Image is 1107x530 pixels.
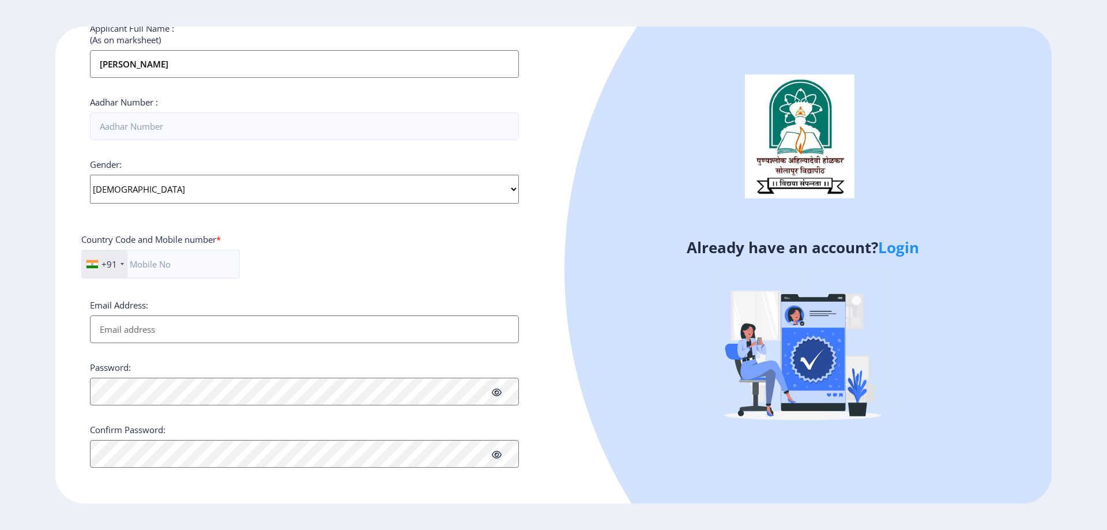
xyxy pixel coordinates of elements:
label: Applicant Full Name : (As on marksheet) [90,22,174,46]
label: Email Address: [90,299,148,311]
img: logo [745,74,854,198]
input: Mobile No [81,250,240,279]
label: Aadhar Number : [90,96,158,108]
img: Verified-rafiki.svg [702,247,903,449]
label: Country Code and Mobile number [81,234,221,245]
label: Password: [90,362,131,373]
div: +91 [101,258,117,270]
h4: Already have an account? [562,238,1043,257]
div: India (भारत): +91 [82,250,127,278]
label: Confirm Password: [90,424,165,435]
input: Aadhar Number [90,112,519,140]
input: Full Name [90,50,519,78]
label: Gender: [90,159,122,170]
input: Email address [90,315,519,343]
a: Login [878,237,919,258]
